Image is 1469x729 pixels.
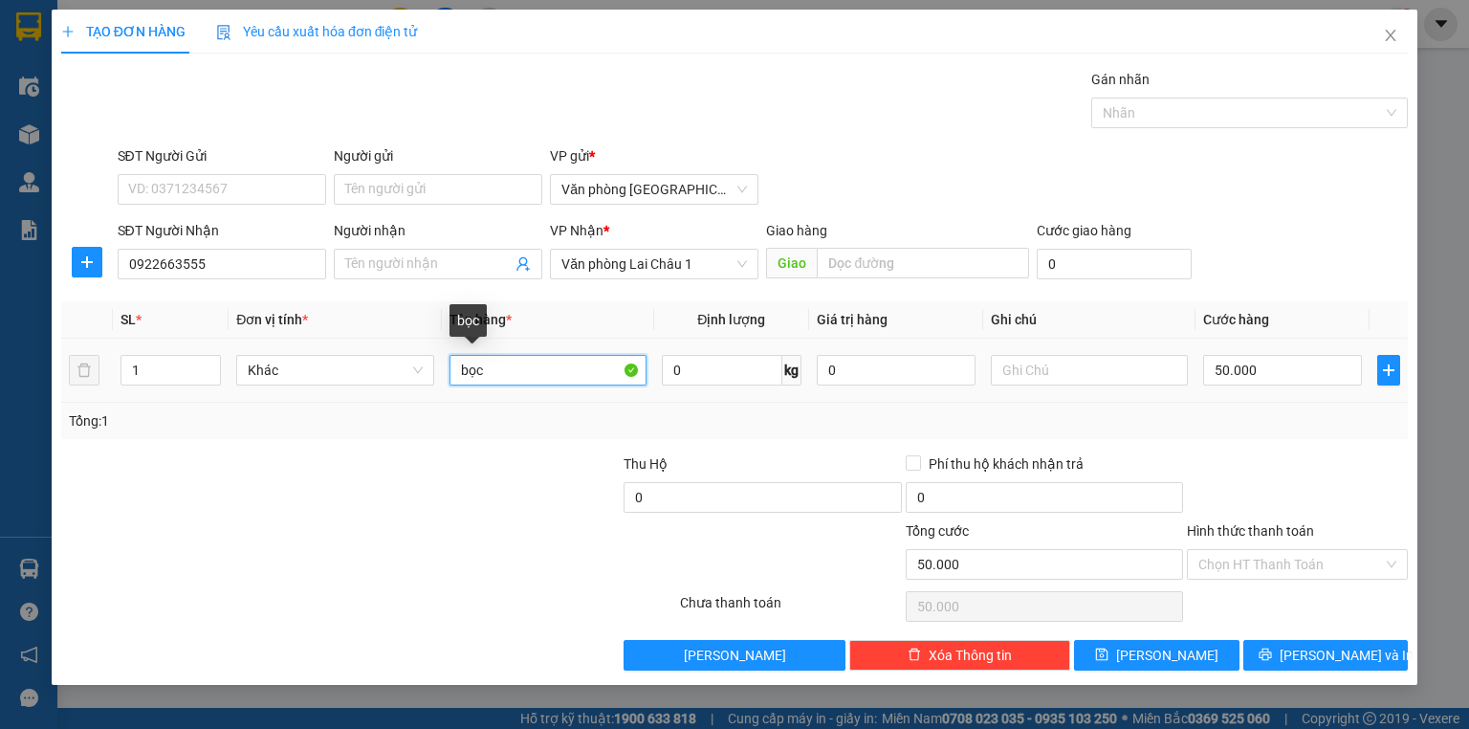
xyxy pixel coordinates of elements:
[817,248,1029,278] input: Dọc đường
[624,640,844,671] button: [PERSON_NAME]
[248,356,422,385] span: Khác
[1091,72,1150,87] label: Gán nhãn
[1377,355,1400,386] button: plus
[515,256,531,272] span: user-add
[1203,312,1269,327] span: Cước hàng
[199,370,220,385] span: Decrease Value
[61,25,75,38] span: plus
[849,640,1070,671] button: deleteXóa Thông tin
[61,24,186,39] span: TẠO ĐƠN HÀNG
[118,220,326,241] div: SĐT Người Nhận
[1280,645,1414,666] span: [PERSON_NAME] và In
[334,220,542,241] div: Người nhận
[73,254,101,270] span: plus
[561,250,747,278] span: Văn phòng Lai Châu 1
[205,359,216,370] span: up
[929,645,1012,666] span: Xóa Thông tin
[69,355,99,386] button: delete
[908,648,921,663] span: delete
[1378,363,1399,378] span: plus
[205,372,216,384] span: down
[121,312,136,327] span: SL
[782,355,801,386] span: kg
[550,145,758,166] div: VP gửi
[624,456,668,472] span: Thu Hộ
[1116,645,1218,666] span: [PERSON_NAME]
[684,645,786,666] span: [PERSON_NAME]
[72,247,102,277] button: plus
[1259,648,1272,663] span: printer
[449,312,512,327] span: Tên hàng
[561,175,747,204] span: Văn phòng Hà Nội
[216,24,418,39] span: Yêu cầu xuất hóa đơn điện tử
[678,592,903,626] div: Chưa thanh toán
[69,410,568,431] div: Tổng: 1
[817,355,976,386] input: 0
[449,304,487,337] div: bọc
[817,312,888,327] span: Giá trị hàng
[1364,10,1417,63] button: Close
[983,301,1195,339] th: Ghi chú
[118,145,326,166] div: SĐT Người Gửi
[1095,648,1108,663] span: save
[991,355,1188,386] input: Ghi Chú
[766,248,817,278] span: Giao
[550,223,603,238] span: VP Nhận
[1037,223,1131,238] label: Cước giao hàng
[921,453,1091,475] span: Phí thu hộ khách nhận trả
[697,312,765,327] span: Định lượng
[1383,28,1398,43] span: close
[766,223,827,238] span: Giao hàng
[334,145,542,166] div: Người gửi
[1243,640,1409,671] button: printer[PERSON_NAME] và In
[1037,249,1192,279] input: Cước giao hàng
[449,355,647,386] input: VD: Bàn, Ghế
[216,25,231,40] img: icon
[199,356,220,370] span: Increase Value
[1074,640,1239,671] button: save[PERSON_NAME]
[236,312,308,327] span: Đơn vị tính
[906,523,969,539] span: Tổng cước
[1187,523,1314,539] label: Hình thức thanh toán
